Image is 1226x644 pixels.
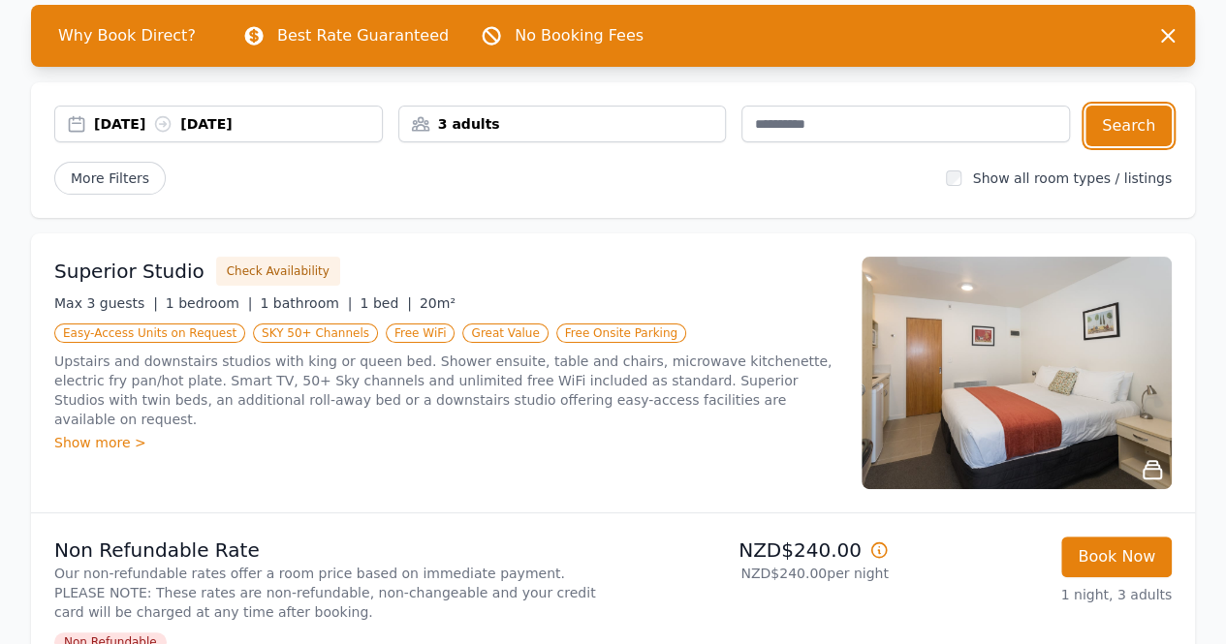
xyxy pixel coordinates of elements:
div: [DATE] [DATE] [94,114,382,134]
span: 20m² [420,295,456,311]
span: Max 3 guests | [54,295,158,311]
span: More Filters [54,162,166,195]
span: Free Onsite Parking [556,323,686,343]
span: SKY 50+ Channels [253,323,378,343]
button: Book Now [1061,537,1172,577]
span: Why Book Direct? [43,16,211,55]
p: Upstairs and downstairs studios with king or queen bed. Shower ensuite, table and chairs, microwa... [54,352,838,429]
span: 1 bed | [360,295,411,311]
div: 3 adults [399,114,726,134]
p: Non Refundable Rate [54,537,606,564]
span: 1 bathroom | [260,295,352,311]
button: Search [1085,106,1172,146]
span: Easy-Access Units on Request [54,323,245,343]
button: Check Availability [216,257,340,286]
p: NZD$240.00 per night [621,564,889,583]
div: Show more > [54,433,838,452]
p: Our non-refundable rates offer a room price based on immediate payment. PLEASE NOTE: These rates ... [54,564,606,622]
p: NZD$240.00 [621,537,889,564]
p: No Booking Fees [515,24,644,47]
span: Great Value [462,323,548,343]
span: 1 bedroom | [166,295,253,311]
label: Show all room types / listings [973,170,1172,186]
p: Best Rate Guaranteed [277,24,449,47]
h3: Superior Studio [54,258,204,285]
span: Free WiFi [386,323,456,343]
p: 1 night, 3 adults [904,585,1172,604]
